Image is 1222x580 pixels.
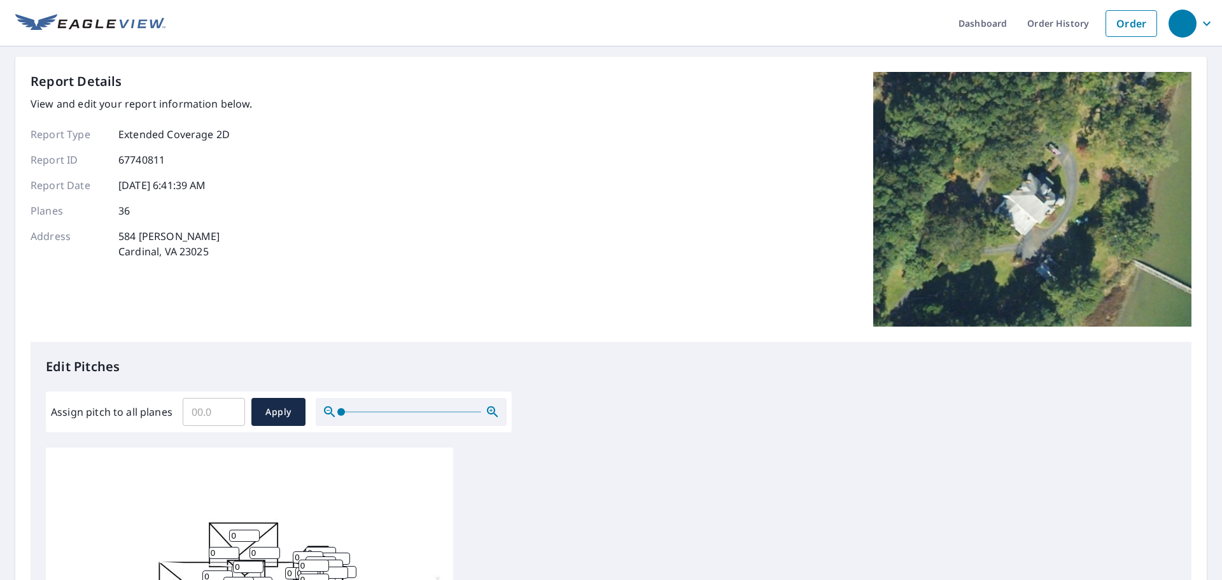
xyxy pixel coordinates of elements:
p: [DATE] 6:41:39 AM [118,178,206,193]
p: Report Type [31,127,107,142]
p: Report ID [31,152,107,167]
p: 67740811 [118,152,165,167]
p: 36 [118,203,130,218]
p: Edit Pitches [46,357,1176,376]
p: 584 [PERSON_NAME] Cardinal, VA 23025 [118,229,220,259]
a: Order [1106,10,1157,37]
p: Report Date [31,178,107,193]
p: Extended Coverage 2D [118,127,230,142]
span: Apply [262,404,295,420]
input: 00.0 [183,394,245,430]
p: Address [31,229,107,259]
img: EV Logo [15,14,165,33]
p: View and edit your report information below. [31,96,253,111]
img: Top image [873,72,1191,327]
p: Report Details [31,72,122,91]
label: Assign pitch to all planes [51,404,172,420]
p: Planes [31,203,107,218]
button: Apply [251,398,305,426]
